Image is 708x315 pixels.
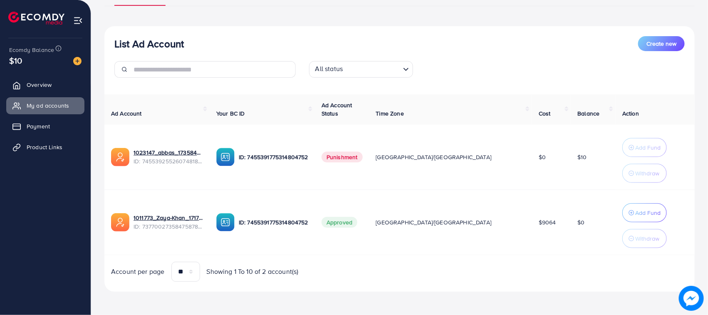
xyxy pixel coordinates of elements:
[111,213,129,231] img: ic-ads-acc.e4c84228.svg
[622,203,667,222] button: Add Fund
[635,143,661,153] p: Add Fund
[111,109,142,118] span: Ad Account
[114,38,184,50] h3: List Ad Account
[622,109,639,118] span: Action
[134,157,203,165] span: ID: 7455392552607481857
[635,168,659,178] p: Withdraw
[376,109,404,118] span: Time Zone
[635,234,659,244] p: Withdraw
[134,222,203,231] span: ID: 7377002735847587841
[309,61,413,78] div: Search for option
[376,153,492,161] span: [GEOGRAPHIC_DATA]/[GEOGRAPHIC_DATA]
[679,286,704,311] img: image
[322,152,363,162] span: Punishment
[539,109,551,118] span: Cost
[9,54,22,66] span: $10
[646,39,676,48] span: Create new
[539,218,556,226] span: $9064
[314,62,345,76] span: All status
[622,229,667,248] button: Withdraw
[322,217,357,228] span: Approved
[622,164,667,183] button: Withdraw
[376,218,492,226] span: [GEOGRAPHIC_DATA]/[GEOGRAPHIC_DATA]
[638,36,685,51] button: Create new
[216,148,235,166] img: ic-ba-acc.ded83a64.svg
[134,214,203,222] a: 1011773_Zaya-Khan_1717592302951
[27,122,50,130] span: Payment
[539,153,546,161] span: $0
[207,267,299,276] span: Showing 1 To 10 of 2 account(s)
[322,101,352,118] span: Ad Account Status
[239,217,308,227] p: ID: 7455391775314804752
[622,138,667,157] button: Add Fund
[578,109,600,118] span: Balance
[6,118,84,135] a: Payment
[345,63,399,76] input: Search for option
[27,81,52,89] span: Overview
[134,214,203,231] div: <span class='underline'>1011773_Zaya-Khan_1717592302951</span></br>7377002735847587841
[111,148,129,166] img: ic-ads-acc.e4c84228.svg
[216,109,245,118] span: Your BC ID
[6,139,84,155] a: Product Links
[73,16,83,25] img: menu
[134,148,203,157] a: 1023147_abbas_1735843853887
[27,143,62,151] span: Product Links
[73,57,82,65] img: image
[578,218,585,226] span: $0
[134,148,203,165] div: <span class='underline'>1023147_abbas_1735843853887</span></br>7455392552607481857
[27,101,69,110] span: My ad accounts
[216,213,235,231] img: ic-ba-acc.ded83a64.svg
[6,76,84,93] a: Overview
[9,46,54,54] span: Ecomdy Balance
[8,12,64,25] img: logo
[6,97,84,114] a: My ad accounts
[239,152,308,162] p: ID: 7455391775314804752
[578,153,587,161] span: $10
[111,267,165,276] span: Account per page
[635,208,661,218] p: Add Fund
